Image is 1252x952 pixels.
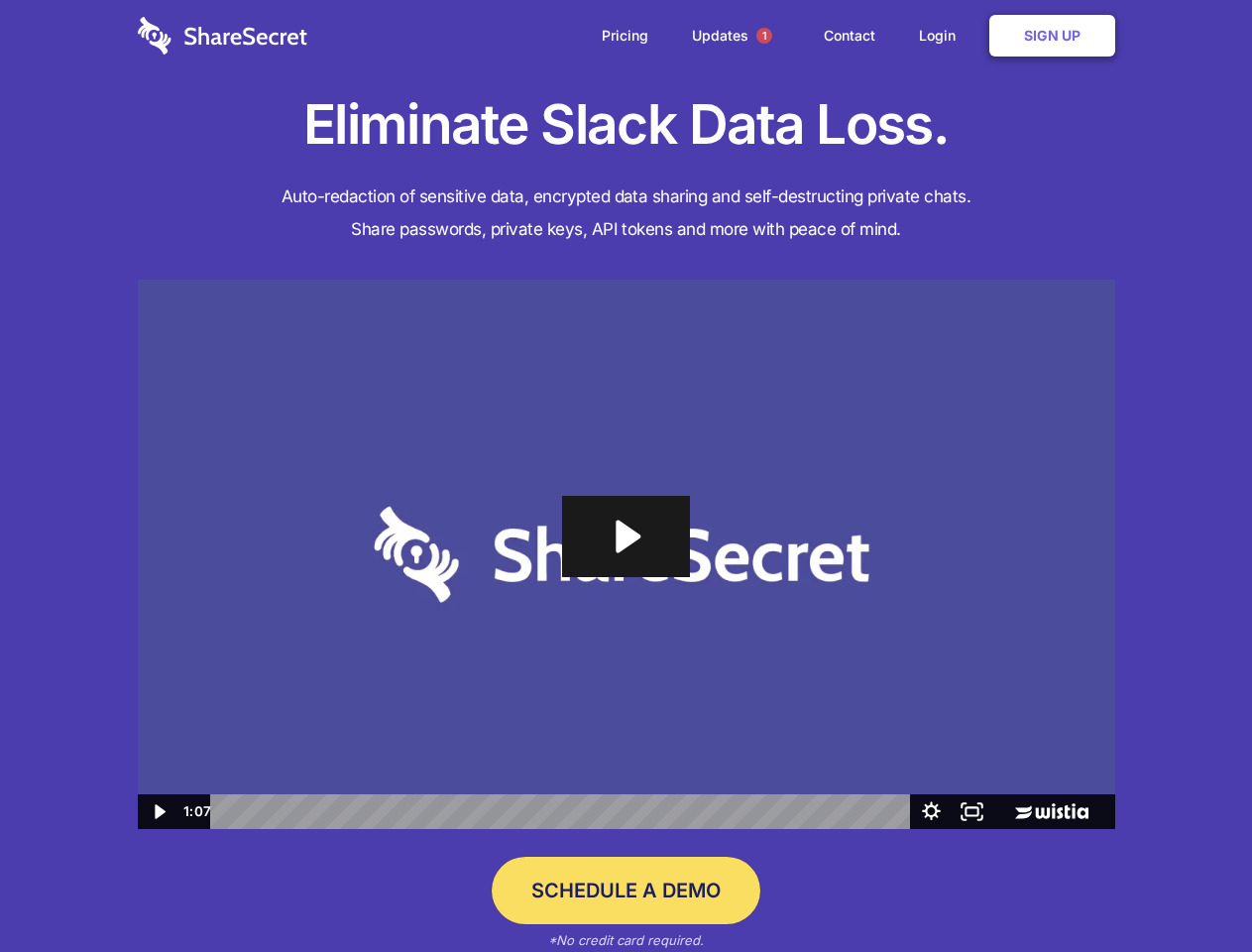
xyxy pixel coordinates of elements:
[548,932,704,948] em: *No credit card required.
[911,794,952,829] button: Show settings menu
[562,496,689,577] button: Play Video: Sharesecret Slack Extension
[952,794,992,829] button: Fullscreen
[138,180,1115,246] h4: Auto-redaction of sensitive data, encrypted data sharing and self-destructing private chats. Shar...
[899,5,985,66] a: Login
[992,794,1114,829] a: Wistia Logo -- Learn More
[756,28,772,44] span: 1
[226,794,901,829] div: Playbar
[138,17,307,55] img: logo-wordmark-white-trans-d4663122ce5f474addd5e946df7df03e33cb6a1c49d2221995e7729f52c070b2.svg
[138,280,1115,830] img: Sharesecret
[804,5,895,66] a: Contact
[989,15,1115,57] a: Sign Up
[582,5,668,66] a: Pricing
[138,89,1115,161] h1: Eliminate Slack Data Loss.
[492,857,760,924] a: Schedule a Demo
[138,794,178,829] button: Play Video
[1153,853,1228,928] iframe: Drift Widget Chat Controller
